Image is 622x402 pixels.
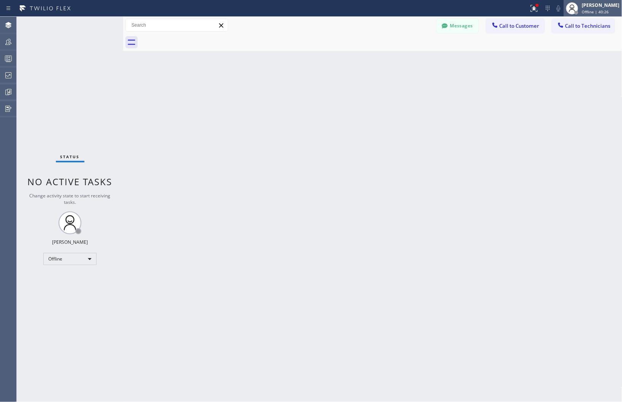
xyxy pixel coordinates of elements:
[52,239,88,245] div: [PERSON_NAME]
[30,192,111,205] span: Change activity state to start receiving tasks.
[437,19,479,33] button: Messages
[552,19,615,33] button: Call to Technicians
[43,253,97,265] div: Offline
[60,154,80,159] span: Status
[500,22,539,29] span: Call to Customer
[486,19,544,33] button: Call to Customer
[582,2,620,8] div: [PERSON_NAME]
[565,22,611,29] span: Call to Technicians
[553,3,564,14] button: Mute
[126,19,228,31] input: Search
[28,175,113,188] span: No active tasks
[582,9,609,14] span: Offline | 40:26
